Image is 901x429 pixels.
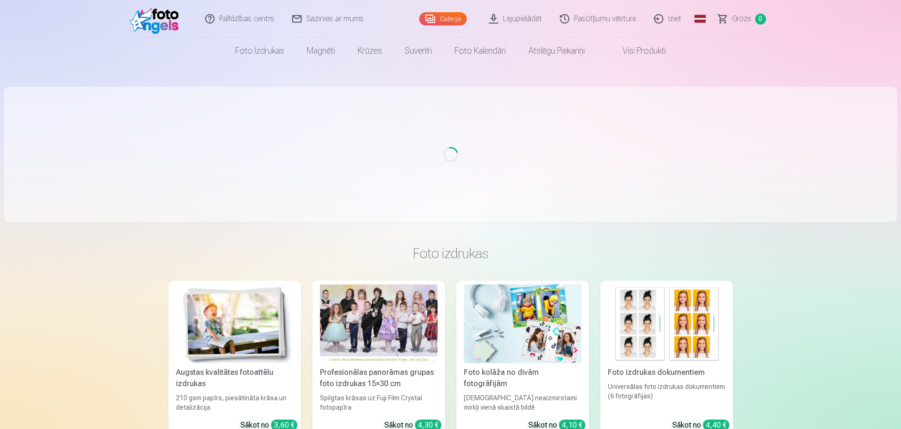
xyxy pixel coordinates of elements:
a: Foto izdrukas [224,38,295,64]
div: Foto kolāža no divām fotogrāfijām [460,367,585,389]
div: Foto izdrukas dokumentiem [604,367,729,378]
a: Krūzes [346,38,393,64]
a: Visi produkti [596,38,677,64]
div: Spilgtas krāsas uz Fuji Film Crystal fotopapīra [316,393,441,412]
a: Suvenīri [393,38,443,64]
span: Grozs [732,13,751,24]
img: Augstas kvalitātes fotoattēlu izdrukas [176,284,294,363]
img: Foto kolāža no divām fotogrāfijām [464,284,582,363]
span: 0 [755,14,766,24]
a: Foto kalendāri [443,38,517,64]
div: [DEMOGRAPHIC_DATA] neaizmirstami mirkļi vienā skaistā bildē [460,393,585,412]
a: Atslēgu piekariņi [517,38,596,64]
a: Magnēti [295,38,346,64]
div: Augstas kvalitātes fotoattēlu izdrukas [172,367,297,389]
div: Profesionālas panorāmas grupas foto izdrukas 15×30 cm [316,367,441,389]
a: Galerija [419,12,467,25]
img: /fa4 [130,4,184,34]
img: Foto izdrukas dokumentiem [608,284,726,363]
h3: Foto izdrukas [176,245,726,262]
div: Universālas foto izdrukas dokumentiem (6 fotogrāfijas) [604,382,729,412]
div: 210 gsm papīrs, piesātināta krāsa un detalizācija [172,393,297,412]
